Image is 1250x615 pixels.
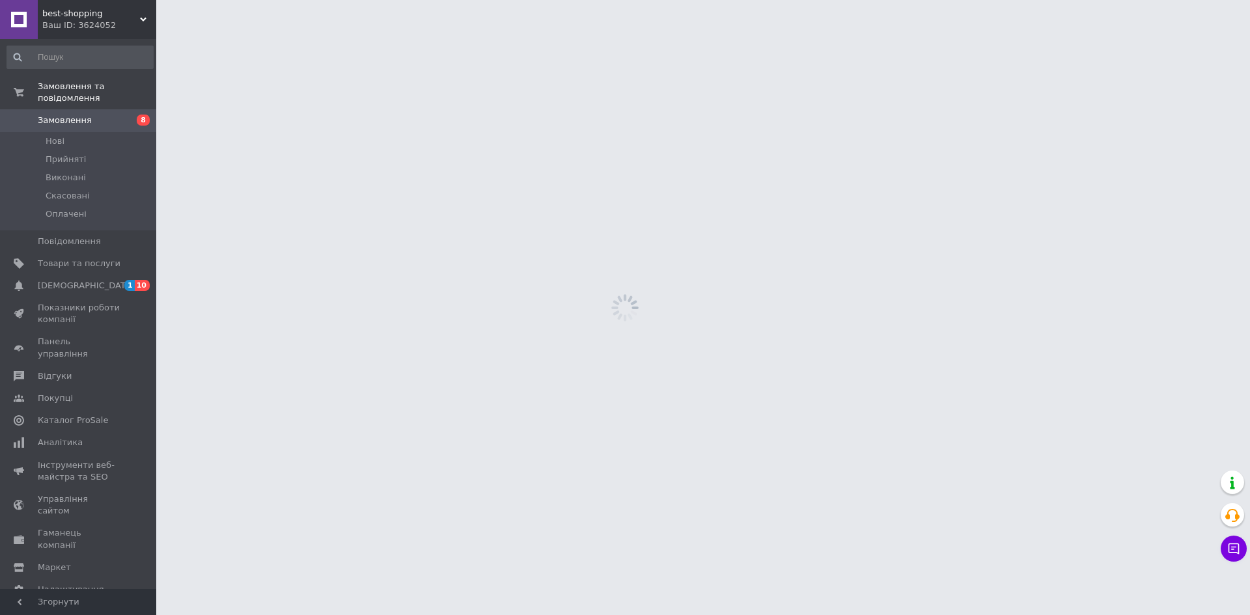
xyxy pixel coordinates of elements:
[46,172,86,184] span: Виконані
[38,459,120,483] span: Інструменти веб-майстра та SEO
[46,154,86,165] span: Прийняті
[42,8,140,20] span: best-shopping
[1221,536,1247,562] button: Чат з покупцем
[135,280,150,291] span: 10
[38,302,120,325] span: Показники роботи компанії
[7,46,154,69] input: Пошук
[38,437,83,448] span: Аналітика
[124,280,135,291] span: 1
[38,527,120,551] span: Гаманець компанії
[38,81,156,104] span: Замовлення та повідомлення
[137,115,150,126] span: 8
[38,258,120,269] span: Товари та послуги
[38,280,134,292] span: [DEMOGRAPHIC_DATA]
[38,584,104,595] span: Налаштування
[38,392,73,404] span: Покупці
[38,236,101,247] span: Повідомлення
[38,493,120,517] span: Управління сайтом
[38,415,108,426] span: Каталог ProSale
[38,336,120,359] span: Панель управління
[38,115,92,126] span: Замовлення
[38,370,72,382] span: Відгуки
[38,562,71,573] span: Маркет
[46,190,90,202] span: Скасовані
[46,135,64,147] span: Нові
[42,20,156,31] div: Ваш ID: 3624052
[46,208,87,220] span: Оплачені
